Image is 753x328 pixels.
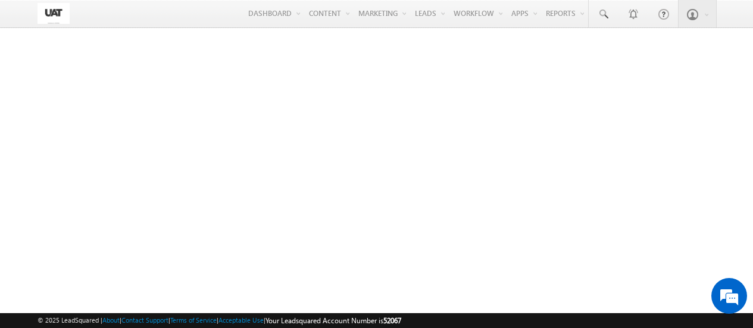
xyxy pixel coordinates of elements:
a: Acceptable Use [218,316,264,324]
span: Your Leadsquared Account Number is [265,316,401,325]
a: Terms of Service [170,316,217,324]
a: Contact Support [121,316,168,324]
span: 52067 [383,316,401,325]
img: Custom Logo [38,3,70,24]
span: © 2025 LeadSquared | | | | | [38,315,401,326]
a: About [102,316,120,324]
